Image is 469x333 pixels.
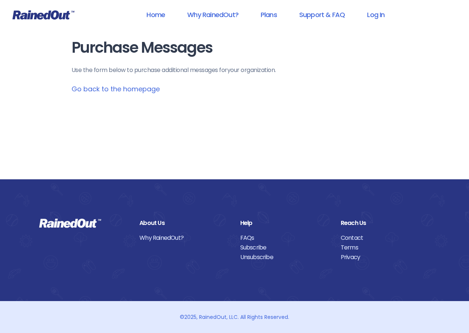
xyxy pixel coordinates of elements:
a: Terms [341,243,430,252]
a: Why RainedOut? [139,233,229,243]
a: Home [137,6,175,23]
a: Support & FAQ [290,6,354,23]
a: Privacy [341,252,430,262]
div: About Us [139,218,229,228]
a: Log In [357,6,394,23]
a: FAQs [240,233,330,243]
a: Unsubscribe [240,252,330,262]
h1: Purchase Messages [72,39,398,56]
a: Subscribe [240,243,330,252]
a: Go back to the homepage [72,84,160,94]
div: Help [240,218,330,228]
div: Reach Us [341,218,430,228]
a: Contact [341,233,430,243]
a: Plans [251,6,287,23]
a: Why RainedOut? [178,6,248,23]
p: Use the form below to purchase additional messages for your organization . [72,66,398,75]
